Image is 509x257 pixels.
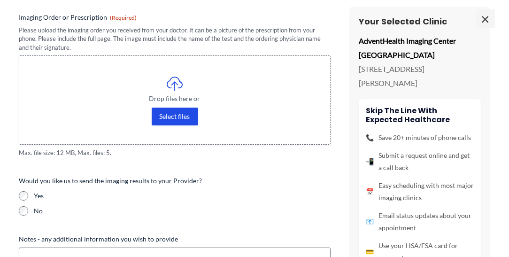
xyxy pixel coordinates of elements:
[19,176,202,186] legend: Would you like us to send the imaging results to your Provider?
[110,14,137,21] span: (Required)
[366,179,474,204] li: Easy scheduling with most major imaging clinics
[366,216,374,228] span: 📧
[359,16,481,27] h3: Your Selected Clinic
[359,62,481,90] p: [STREET_ADDRESS][PERSON_NAME]
[19,148,331,157] span: Max. file size: 12 MB, Max. files: 5.
[366,107,474,125] h4: Skip the line with Expected Healthcare
[366,132,474,144] li: Save 20+ minutes of phone calls
[152,108,198,125] button: select files, imaging order or prescription(required)
[366,132,374,144] span: 📞
[366,149,474,174] li: Submit a request online and get a call back
[19,234,331,244] label: Notes - any additional information you wish to provide
[359,34,481,62] p: AdventHealth Imaging Center [GEOGRAPHIC_DATA]
[34,206,331,216] label: No
[366,186,374,198] span: 📅
[38,95,311,102] span: Drop files here or
[19,13,331,22] label: Imaging Order or Prescription
[19,26,331,52] div: Please upload the imaging order you received from your doctor. It can be a picture of the prescri...
[366,210,474,234] li: Email status updates about your appointment
[476,9,495,28] span: ×
[34,191,331,201] label: Yes
[366,156,374,168] span: 📲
